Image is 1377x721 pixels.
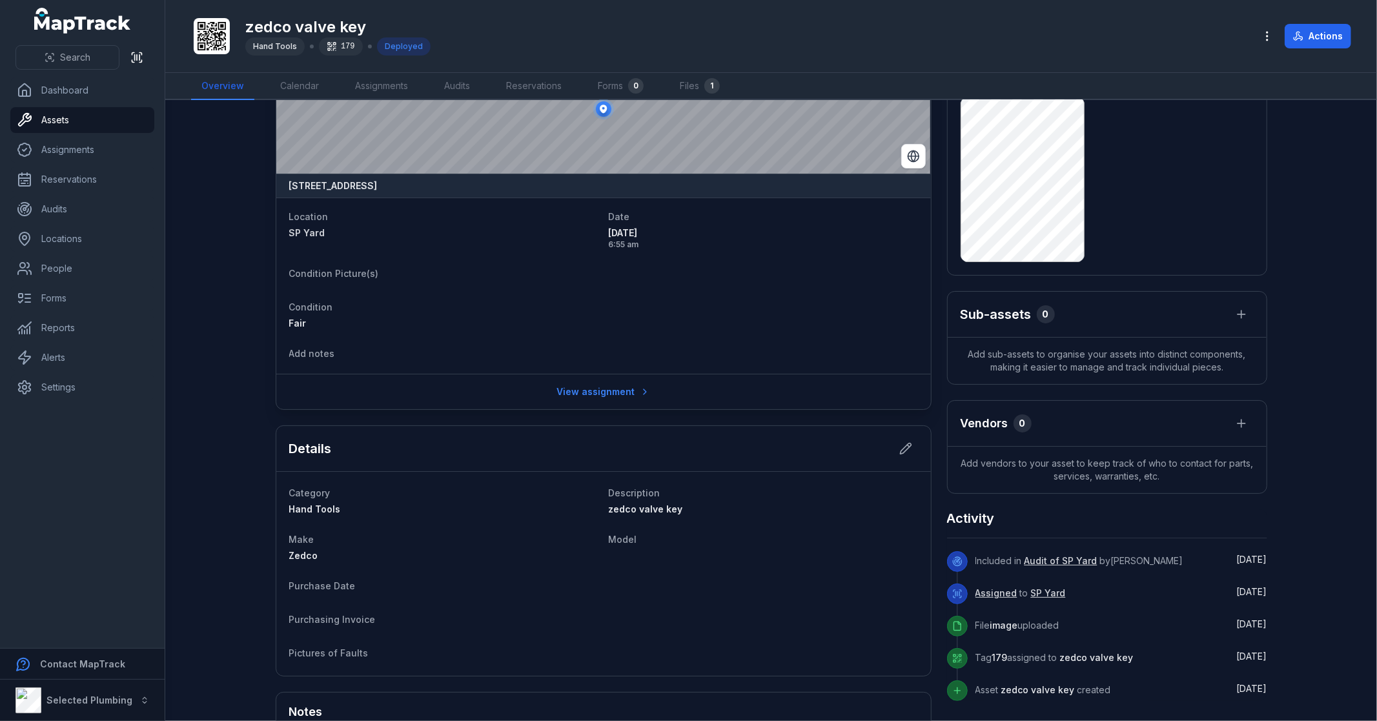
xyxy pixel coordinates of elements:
h2: Details [289,440,332,458]
a: SP Yard [289,227,598,239]
span: Make [289,534,314,545]
a: Reservations [10,167,154,192]
span: Condition Picture(s) [289,268,379,279]
div: 0 [628,78,644,94]
span: Included in by [PERSON_NAME] [975,555,1183,566]
span: Model [609,534,637,545]
span: 179 [992,652,1008,663]
div: Deployed [377,37,431,56]
span: Asset created [975,684,1111,695]
span: Purchase Date [289,580,356,591]
a: View assignment [548,380,658,404]
span: Date [609,211,630,222]
span: [DATE] [1237,683,1267,694]
a: Audits [10,196,154,222]
span: [DATE] [609,227,918,239]
time: 3/31/2025, 6:55:17 AM [1237,683,1267,694]
h1: zedco valve key [245,17,431,37]
span: Add notes [289,348,335,359]
a: Reservations [496,73,572,100]
a: Calendar [270,73,329,100]
a: People [10,256,154,281]
a: Alerts [10,345,154,371]
span: File uploaded [975,620,1059,631]
span: Description [609,487,660,498]
a: Assignments [10,137,154,163]
span: zedco valve key [1060,652,1134,663]
span: Condition [289,301,333,312]
span: SP Yard [289,227,325,238]
a: Assignments [345,73,418,100]
a: Audits [434,73,480,100]
a: Locations [10,226,154,252]
a: Dashboard [10,77,154,103]
span: image [990,620,1018,631]
div: 179 [319,37,363,56]
button: Search [15,45,119,70]
span: [DATE] [1237,651,1267,662]
span: Search [60,51,90,64]
a: Overview [191,73,254,100]
span: Purchasing Invoice [289,614,376,625]
span: 6:55 am [609,239,918,250]
div: 0 [1014,414,1032,432]
span: Pictures of Faults [289,647,369,658]
span: Tag assigned to [975,652,1134,663]
strong: [STREET_ADDRESS] [289,179,378,192]
span: [DATE] [1237,586,1267,597]
div: 1 [704,78,720,94]
span: Hand Tools [289,503,341,514]
a: SP Yard [1031,587,1066,600]
strong: Selected Plumbing [46,695,132,706]
time: 3/31/2025, 6:55:32 AM [1237,618,1267,629]
h3: Vendors [961,414,1008,432]
button: Actions [1285,24,1351,48]
span: to [975,587,1066,598]
h2: Activity [947,509,995,527]
a: Reports [10,315,154,341]
span: Hand Tools [253,41,297,51]
span: Zedco [289,550,318,561]
h3: Notes [289,703,323,721]
a: Forms0 [587,73,654,100]
span: Location [289,211,329,222]
a: Assigned [975,587,1017,600]
time: 3/31/2025, 6:55:18 AM [1237,651,1267,662]
span: [DATE] [1237,554,1267,565]
span: Fair [289,318,307,329]
strong: Contact MapTrack [40,658,125,669]
span: Add sub-assets to organise your assets into distinct components, making it easier to manage and t... [948,338,1267,384]
button: Switch to Satellite View [901,144,926,168]
canvas: Map [276,45,931,174]
h2: Sub-assets [961,305,1032,323]
a: Settings [10,374,154,400]
div: 0 [1037,305,1055,323]
a: Audit of SP Yard [1025,554,1097,567]
time: 3/31/2025, 6:55:53 AM [1237,586,1267,597]
span: zedco valve key [609,503,683,514]
a: MapTrack [34,8,131,34]
span: Category [289,487,331,498]
time: 3/31/2025, 6:55:53 AM [609,227,918,250]
a: Forms [10,285,154,311]
a: Assets [10,107,154,133]
span: Add vendors to your asset to keep track of who to contact for parts, services, warranties, etc. [948,447,1267,493]
a: Files1 [669,73,730,100]
span: zedco valve key [1001,684,1075,695]
span: [DATE] [1237,618,1267,629]
time: 4/7/2025, 1:19:25 PM [1237,554,1267,565]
